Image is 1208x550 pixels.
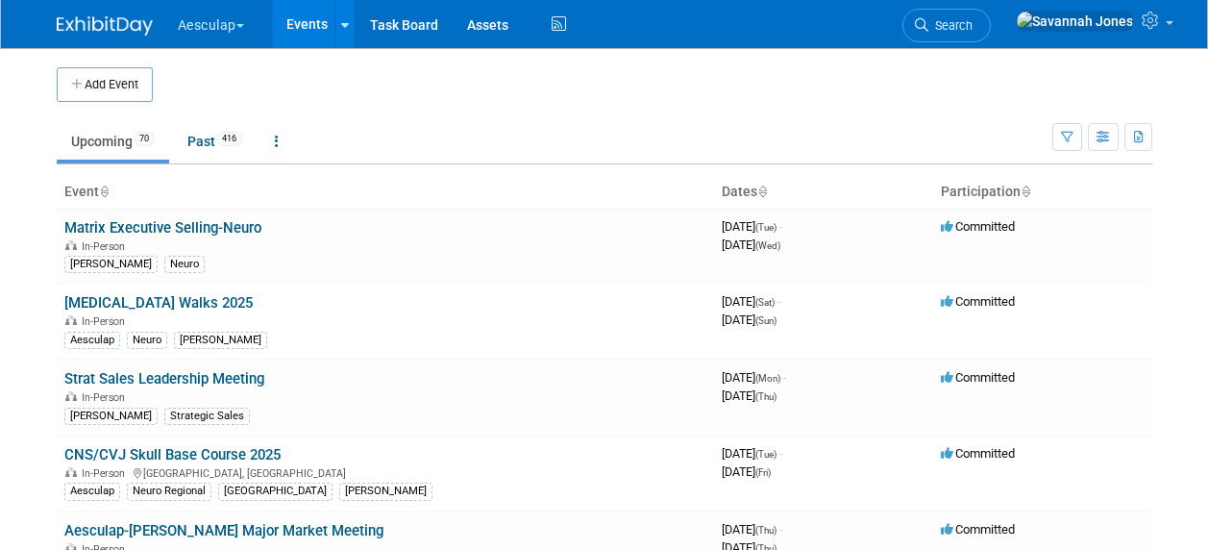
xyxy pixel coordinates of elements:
span: Search [928,18,973,33]
span: [DATE] [722,294,780,309]
a: CNS/CVJ Skull Base Course 2025 [64,446,281,463]
span: [DATE] [722,522,782,537]
img: In-Person Event [65,467,77,477]
span: - [779,522,782,537]
div: [PERSON_NAME] [64,256,158,273]
span: [DATE] [722,370,786,385]
th: Event [57,176,714,209]
span: Committed [941,446,1015,461]
span: - [779,446,782,461]
div: Neuro [127,332,167,349]
span: [DATE] [722,237,780,252]
a: Search [902,9,991,42]
div: Strategic Sales [164,408,250,425]
div: Aesculap [64,483,120,500]
span: - [783,370,786,385]
span: (Sun) [755,315,777,326]
th: Participation [933,176,1152,209]
img: ExhibitDay [57,16,153,36]
span: [DATE] [722,446,782,461]
a: Upcoming70 [57,123,169,160]
span: (Tue) [755,222,777,233]
a: Sort by Event Name [99,184,109,199]
div: Neuro Regional [127,483,211,500]
span: (Sat) [755,297,775,308]
span: 416 [216,132,242,146]
div: [GEOGRAPHIC_DATA] [218,483,333,500]
span: [DATE] [722,464,771,479]
a: Sort by Start Date [757,184,767,199]
span: Committed [941,219,1015,234]
div: Aesculap [64,332,120,349]
div: [GEOGRAPHIC_DATA], [GEOGRAPHIC_DATA] [64,464,706,480]
a: Matrix Executive Selling-Neuro [64,219,261,237]
th: Dates [714,176,933,209]
span: Committed [941,522,1015,537]
span: In-Person [82,467,131,480]
span: (Thu) [755,525,777,536]
span: 70 [134,132,155,146]
a: Sort by Participation Type [1021,184,1030,199]
span: (Fri) [755,467,771,478]
span: Committed [941,370,1015,385]
span: (Wed) [755,240,780,251]
span: (Mon) [755,373,780,384]
a: [MEDICAL_DATA] Walks 2025 [64,294,253,312]
div: [PERSON_NAME] [339,483,432,500]
span: - [779,219,782,234]
button: Add Event [57,67,153,102]
div: Neuro [164,256,205,273]
span: Committed [941,294,1015,309]
span: In-Person [82,391,131,404]
div: [PERSON_NAME] [64,408,158,425]
span: - [777,294,780,309]
div: [PERSON_NAME] [174,332,267,349]
img: In-Person Event [65,315,77,325]
span: [DATE] [722,312,777,327]
a: Past416 [173,123,257,160]
a: Aesculap-[PERSON_NAME] Major Market Meeting [64,522,383,539]
img: In-Person Event [65,240,77,250]
span: [DATE] [722,219,782,234]
img: In-Person Event [65,391,77,401]
span: (Thu) [755,391,777,402]
img: Savannah Jones [1016,11,1134,32]
span: [DATE] [722,388,777,403]
span: (Tue) [755,449,777,460]
a: Strat Sales Leadership Meeting [64,370,264,387]
span: In-Person [82,240,131,253]
span: In-Person [82,315,131,328]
